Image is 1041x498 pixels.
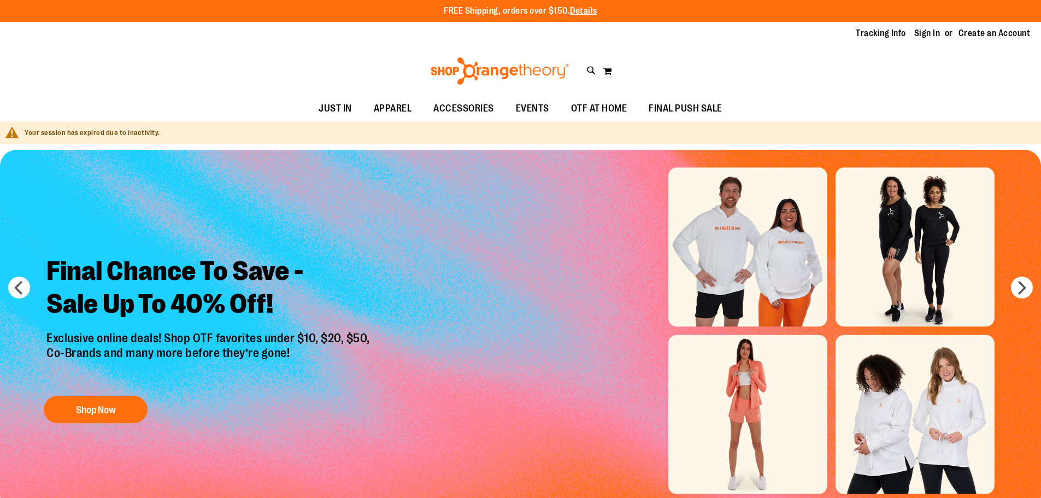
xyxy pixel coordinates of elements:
[1011,277,1033,298] button: next
[570,6,597,16] a: Details
[429,57,571,85] img: Shop Orangetheory
[44,396,148,423] button: Shop Now
[38,331,381,385] p: Exclusive online deals! Shop OTF favorites under $10, $20, $50, Co-Brands and many more before th...
[914,27,940,39] a: Sign In
[38,247,381,429] a: Final Chance To Save -Sale Up To 40% Off! Exclusive online deals! Shop OTF favorites under $10, $...
[363,96,423,121] a: APPAREL
[516,96,549,121] span: EVENTS
[374,96,412,121] span: APPAREL
[38,247,381,331] h2: Final Chance To Save - Sale Up To 40% Off!
[319,96,352,121] span: JUST IN
[444,5,597,17] p: FREE Shipping, orders over $150.
[25,128,1030,138] div: Your session has expired due to inactivity.
[638,96,733,121] a: FINAL PUSH SALE
[649,96,722,121] span: FINAL PUSH SALE
[505,96,560,121] a: EVENTS
[422,96,505,121] a: ACCESSORIES
[8,277,30,298] button: prev
[856,27,906,39] a: Tracking Info
[958,27,1031,39] a: Create an Account
[571,96,627,121] span: OTF AT HOME
[308,96,363,121] a: JUST IN
[560,96,638,121] a: OTF AT HOME
[433,96,494,121] span: ACCESSORIES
